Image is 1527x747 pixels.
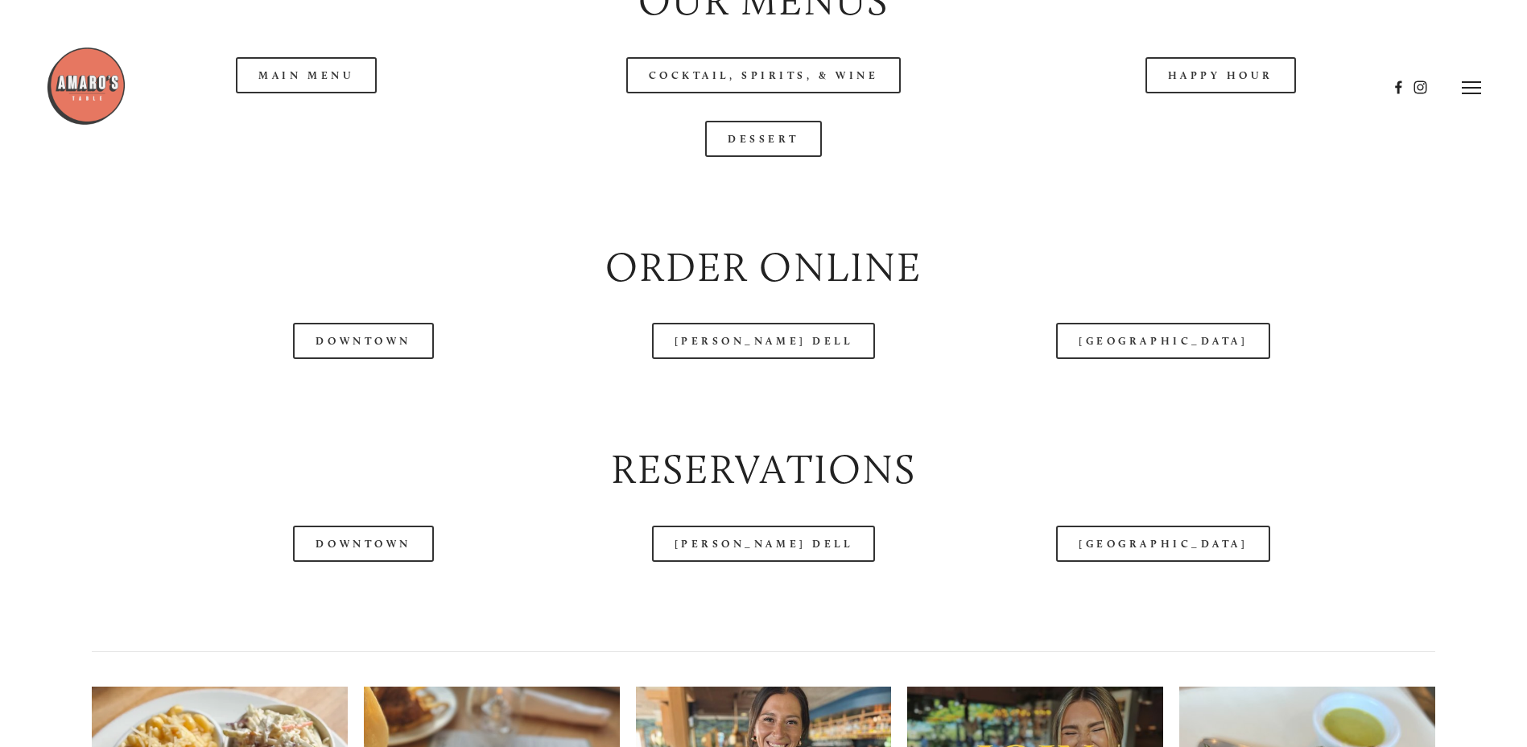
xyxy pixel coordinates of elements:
a: Downtown [293,526,433,562]
a: [PERSON_NAME] Dell [652,526,876,562]
a: [GEOGRAPHIC_DATA] [1056,526,1270,562]
a: [PERSON_NAME] Dell [652,323,876,359]
h2: Order Online [92,239,1435,296]
h2: Reservations [92,441,1435,498]
a: [GEOGRAPHIC_DATA] [1056,323,1270,359]
img: Amaro's Table [46,46,126,126]
a: Downtown [293,323,433,359]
